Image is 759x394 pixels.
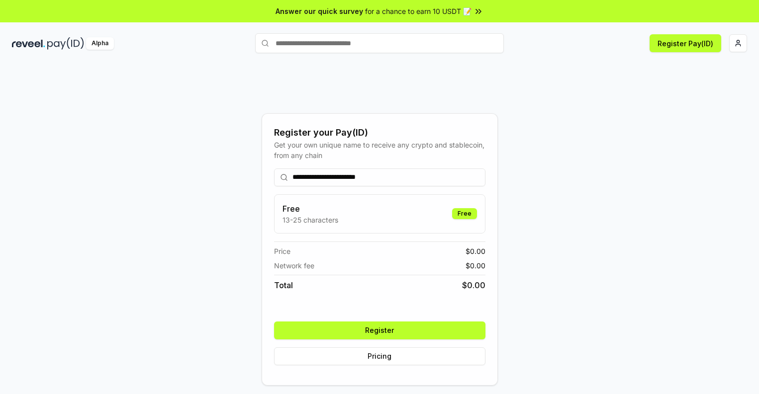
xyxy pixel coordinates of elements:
[86,37,114,50] div: Alpha
[274,140,485,160] div: Get your own unique name to receive any crypto and stablecoin, from any chain
[274,246,290,256] span: Price
[462,279,485,291] span: $ 0.00
[274,347,485,365] button: Pricing
[274,126,485,140] div: Register your Pay(ID)
[650,34,721,52] button: Register Pay(ID)
[283,203,338,215] h3: Free
[452,208,477,219] div: Free
[276,6,363,16] span: Answer our quick survey
[274,260,314,271] span: Network fee
[274,279,293,291] span: Total
[12,37,45,50] img: reveel_dark
[466,246,485,256] span: $ 0.00
[466,260,485,271] span: $ 0.00
[274,321,485,339] button: Register
[283,215,338,225] p: 13-25 characters
[47,37,84,50] img: pay_id
[365,6,472,16] span: for a chance to earn 10 USDT 📝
